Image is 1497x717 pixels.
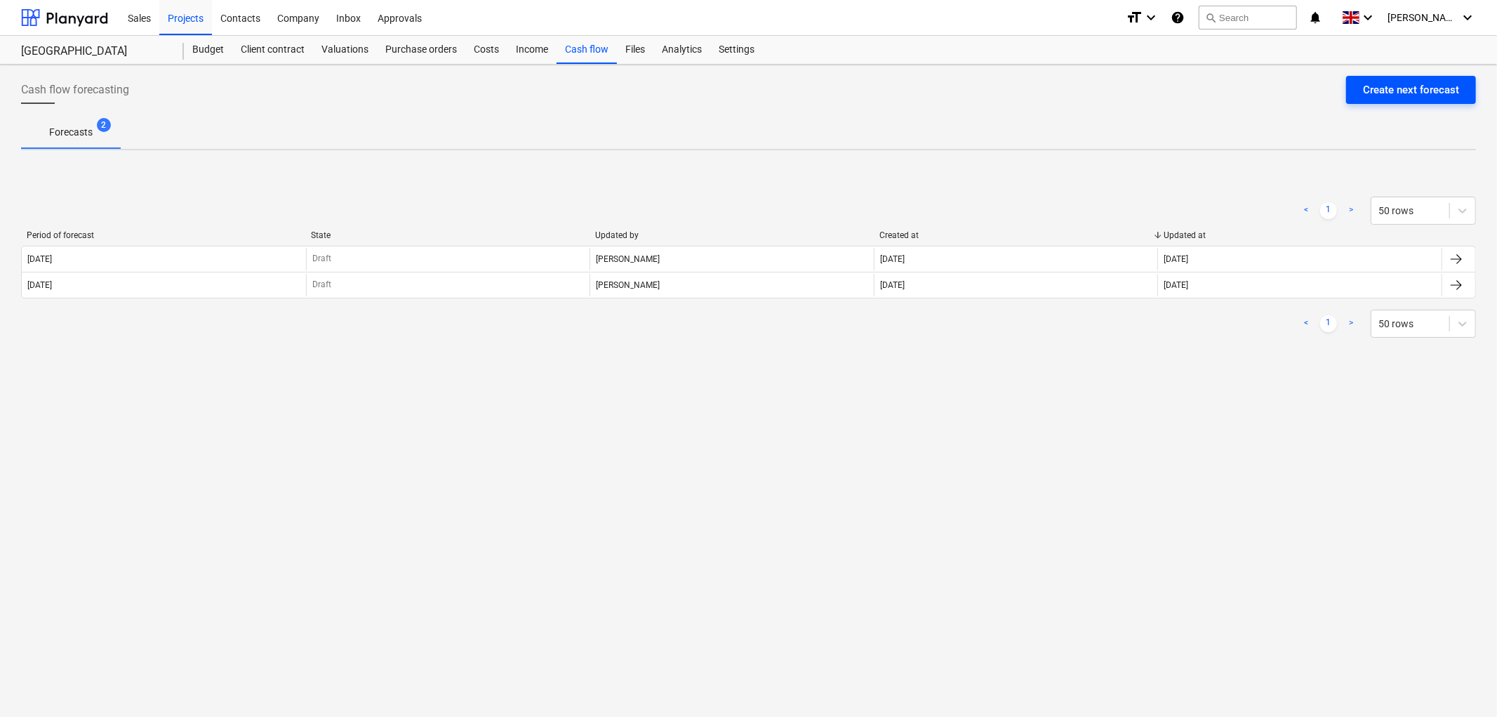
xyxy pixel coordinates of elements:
div: [PERSON_NAME] [590,248,874,270]
a: Purchase orders [377,36,465,64]
a: Cash flow [557,36,617,64]
div: [DATE] [27,280,52,290]
a: Next page [1343,315,1359,332]
i: keyboard_arrow_down [1459,9,1476,26]
a: Files [617,36,653,64]
span: Cash flow forecasting [21,81,129,98]
a: Page 1 is your current page [1320,315,1337,332]
a: Settings [710,36,763,64]
i: notifications [1308,9,1322,26]
div: Create next forecast [1363,81,1459,99]
span: search [1205,12,1216,23]
p: Draft [312,253,331,265]
i: keyboard_arrow_down [1143,9,1159,26]
a: Page 1 is your current page [1320,202,1337,219]
a: Costs [465,36,507,64]
a: Budget [184,36,232,64]
div: [DATE] [1164,280,1188,290]
a: Previous page [1298,202,1315,219]
i: keyboard_arrow_down [1359,9,1376,26]
a: Client contract [232,36,313,64]
div: Updated by [595,230,868,240]
div: [DATE] [880,280,905,290]
i: format_size [1126,9,1143,26]
span: [PERSON_NAME] [1388,12,1458,23]
iframe: Chat Widget [1427,650,1497,717]
p: Forecasts [49,125,93,140]
i: Knowledge base [1171,9,1185,26]
a: Next page [1343,202,1359,219]
div: [DATE] [880,254,905,264]
div: Created at [879,230,1152,240]
a: Previous page [1298,315,1315,332]
div: Updated at [1164,230,1437,240]
div: [GEOGRAPHIC_DATA] [21,44,167,59]
div: Period of forecast [27,230,300,240]
button: Create next forecast [1346,76,1476,104]
a: Analytics [653,36,710,64]
div: [PERSON_NAME] [590,274,874,296]
span: 2 [97,118,111,132]
div: [DATE] [1164,254,1188,264]
button: Search [1199,6,1297,29]
a: Income [507,36,557,64]
div: [DATE] [27,254,52,264]
div: State [311,230,584,240]
p: Draft [312,279,331,291]
a: Valuations [313,36,377,64]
